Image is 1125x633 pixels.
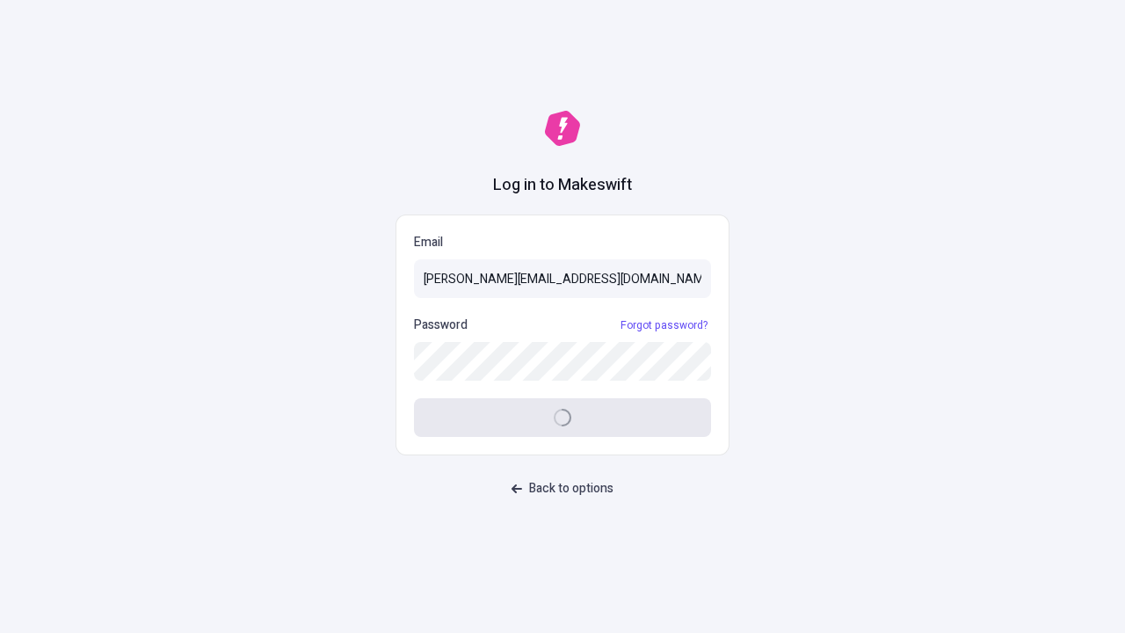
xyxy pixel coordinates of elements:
p: Email [414,233,711,252]
p: Password [414,316,468,335]
input: Email [414,259,711,298]
h1: Log in to Makeswift [493,174,632,197]
button: Back to options [501,473,624,505]
a: Forgot password? [617,318,711,332]
span: Back to options [529,479,613,498]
